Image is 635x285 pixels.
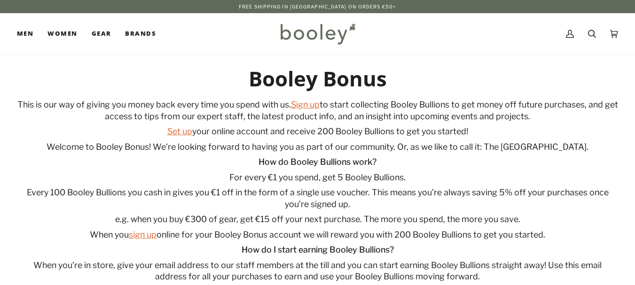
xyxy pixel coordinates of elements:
p: This is our way of giving you money back every time you spend with us. to start collecting Booley... [17,99,618,122]
h2: Booley Bonus [17,66,618,92]
a: Women [40,13,84,54]
span: Men [17,29,33,39]
span: Gear [92,29,111,39]
p: e.g. when you buy €300 of gear, get €15 off your next purchase. The more you spend, the more you ... [17,214,618,225]
a: Set up [167,126,192,136]
p: When you online for your Booley Bonus account we will reward you with 200 Booley Bullions to get ... [17,229,618,240]
p: When you’re in store, give your email address to our staff members at the till and you can start ... [17,259,618,282]
span: Women [47,29,77,39]
a: Men [17,13,40,54]
a: Brands [118,13,163,54]
img: Booley [276,20,359,47]
a: Sign up [291,100,320,109]
p: Every 100 Booley Bullions you cash in gives you €1 off in the form of a single use voucher. This ... [17,187,618,210]
p: your online account and receive 200 Booley Bullions to get you started! [17,126,618,138]
p: For every €1 you spend, get 5 Booley Bullions. [17,171,618,183]
a: sign up [129,229,157,239]
a: Gear [85,13,118,54]
strong: How do I start earning Booley Bullions? [242,245,394,254]
p: Welcome to Booley Bonus! We’re looking forward to having you as part of our community. Or, as we ... [17,141,618,153]
p: Free Shipping in [GEOGRAPHIC_DATA] on Orders €50+ [239,3,396,10]
span: Brands [125,29,156,39]
strong: How do Booley Bullions work? [259,157,376,167]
